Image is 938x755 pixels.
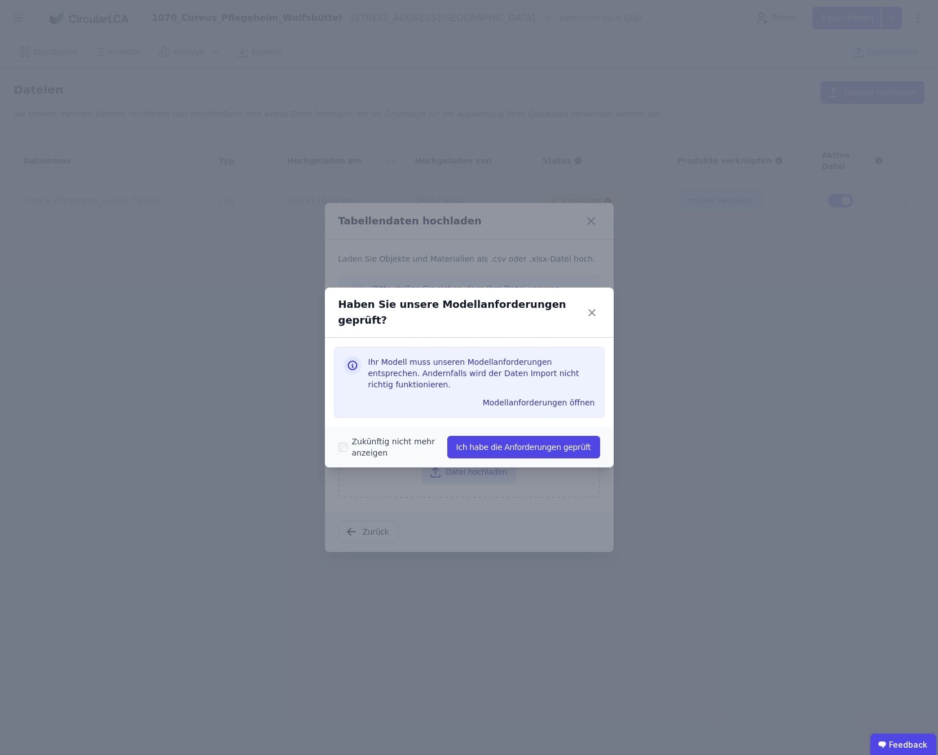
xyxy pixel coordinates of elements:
[447,436,600,458] button: Ich habe die Anforderungen geprüft
[338,297,584,328] div: Haben Sie unsere Modellanforderungen geprüft?
[368,356,595,390] h3: Ihr Modell muss unseren Modellanforderungen entsprechen. Andernfalls wird der Daten Import nicht ...
[347,436,447,458] label: Zukünftig nicht mehr anzeigen
[478,394,600,412] button: Modellanforderungen öffnen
